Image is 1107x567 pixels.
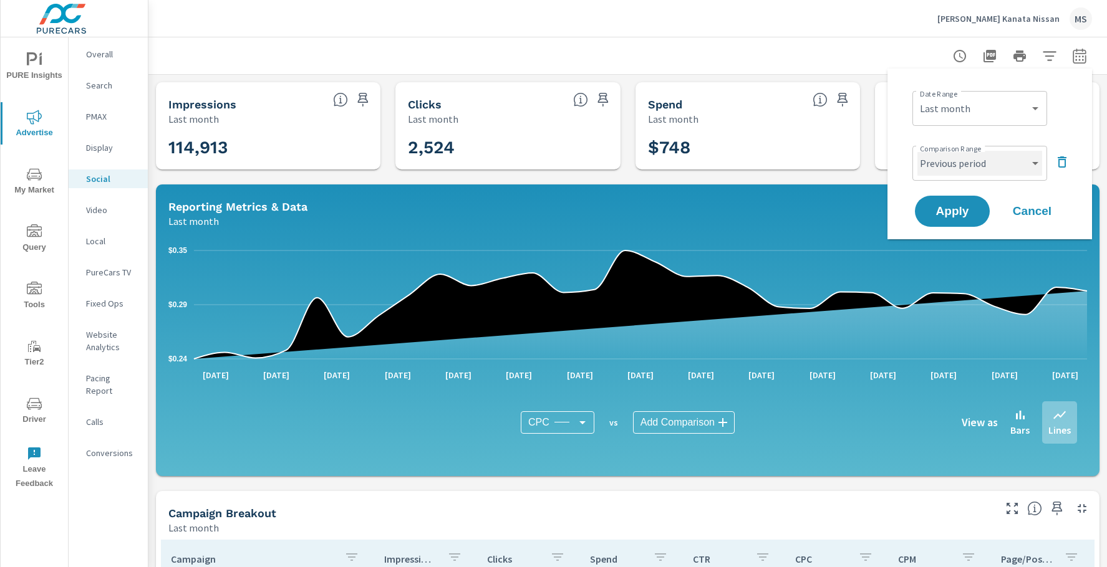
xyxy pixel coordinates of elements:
span: Apply [927,206,977,217]
span: Save this to your personalized report [353,90,373,110]
div: Pacing Report [69,369,148,400]
p: [DATE] [376,369,420,381]
p: [DATE] [497,369,541,381]
p: Clicks [487,553,540,565]
p: [DATE] [679,369,723,381]
button: Cancel [995,196,1070,227]
div: Display [69,138,148,157]
span: CPC [528,416,549,429]
div: Video [69,201,148,219]
span: The amount of money spent on advertising during the period. [813,92,828,107]
text: $0.24 [168,355,187,363]
p: Last month [168,112,219,126]
p: Pacing Report [86,372,138,397]
p: Campaign [171,553,334,565]
div: CPC [521,411,594,434]
h3: 2,524 [408,137,607,158]
div: Add Comparison [633,411,735,434]
span: Save this to your personalized report [833,90,853,110]
p: Conversions [86,447,138,459]
p: [DATE] [254,369,298,381]
p: Lines [1048,422,1071,437]
p: Last month [648,112,699,126]
p: CPM [898,553,951,565]
span: My Market [4,167,64,198]
p: CTR [693,553,746,565]
span: Save this to your personalized report [593,90,613,110]
div: Website Analytics [69,325,148,356]
button: Make Fullscreen [1002,498,1022,518]
p: Fixed Ops [86,297,138,310]
div: Conversions [69,444,148,462]
div: Calls [69,412,148,431]
p: [PERSON_NAME] Kanata Nissan [937,13,1060,24]
p: Website Analytics [86,328,138,353]
span: PURE Insights [4,52,64,83]
span: Add Comparison [641,416,715,429]
span: This is a summary of Social performance results by campaign. Each column can be sorted. [1027,501,1042,516]
div: Social [69,169,148,188]
p: [DATE] [1043,369,1087,381]
span: Advertise [4,110,64,140]
p: [DATE] [315,369,359,381]
p: Search [86,79,138,92]
p: Overall [86,48,138,60]
button: Minimize Widget [1072,498,1092,518]
div: PureCars TV [69,263,148,282]
h5: Campaign Breakout [168,507,276,520]
p: [DATE] [619,369,662,381]
h3: $748 [648,137,848,158]
p: vs [594,417,633,428]
span: The number of times an ad was shown on your behalf. [333,92,348,107]
p: [DATE] [558,369,602,381]
h3: 114,913 [168,137,368,158]
p: Last month [168,214,219,229]
p: Bars [1010,422,1030,437]
p: Social [86,173,138,185]
p: [DATE] [861,369,905,381]
p: Calls [86,416,138,428]
div: Local [69,232,148,250]
span: The number of times an ad was clicked by a consumer. [573,92,588,107]
text: $0.35 [168,246,187,255]
div: MS [1070,7,1092,30]
span: Driver [4,396,64,427]
button: Apply Filters [1037,44,1062,69]
div: Search [69,76,148,95]
h5: Clicks [408,98,442,111]
div: nav menu [1,37,68,496]
p: CPC [795,553,848,565]
span: Tools [4,282,64,312]
p: [DATE] [194,369,238,381]
span: Leave Feedback [4,446,64,491]
span: Tier2 [4,339,64,369]
span: Query [4,224,64,255]
p: PMAX [86,110,138,123]
p: Last month [408,112,458,126]
p: [DATE] [922,369,965,381]
button: Select Date Range [1067,44,1092,69]
div: Fixed Ops [69,294,148,313]
div: PMAX [69,107,148,126]
p: Spend [590,553,643,565]
p: Page/Post Action [1001,553,1054,565]
button: "Export Report to PDF" [977,44,1002,69]
button: Apply [915,196,990,227]
p: [DATE] [740,369,783,381]
p: Impressions [384,553,437,565]
p: Local [86,235,138,247]
h5: Reporting Metrics & Data [168,200,307,213]
div: Overall [69,45,148,64]
p: PureCars TV [86,266,138,279]
span: Cancel [1007,206,1057,217]
p: Display [86,141,138,154]
p: Last month [168,520,219,535]
span: Save this to your personalized report [1047,498,1067,518]
h6: View as [962,416,998,429]
text: $0.29 [168,300,187,309]
p: [DATE] [983,369,1027,381]
h5: Impressions [168,98,236,111]
h5: Spend [648,98,682,111]
p: Video [86,204,138,216]
p: [DATE] [801,369,844,381]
